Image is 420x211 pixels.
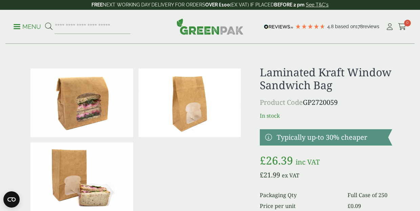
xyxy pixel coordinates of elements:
span: Based on [335,24,356,29]
dd: Full Case of 250 [348,191,392,199]
strong: OVER £100 [205,2,230,7]
span: ex VAT [282,172,299,179]
bdi: 0.09 [348,202,361,210]
i: Cart [398,23,406,30]
a: See T&C's [306,2,329,7]
dt: Packaging Qty [260,191,339,199]
div: 4.78 Stars [295,23,325,30]
i: My Account [385,23,394,30]
img: IMG_5932 (Large) [30,142,133,211]
span: 0 [404,20,411,26]
strong: BEFORE 2 pm [274,2,304,7]
span: £ [260,153,266,168]
span: Product Code [260,98,303,107]
img: IMG_5985 (Large) [139,69,241,137]
img: REVIEWS.io [264,24,293,29]
img: Laminated Kraft Sandwich Bag [30,69,133,137]
p: In stock [260,112,392,120]
strong: FREE [91,2,103,7]
span: inc VAT [296,157,320,167]
a: 0 [398,22,406,32]
p: Menu [14,23,41,31]
dt: Price per unit [260,202,339,210]
span: £ [260,170,264,179]
img: GreenPak Supplies [176,18,244,35]
bdi: 21.99 [260,170,280,179]
h1: Laminated Kraft Window Sandwich Bag [260,66,392,92]
span: 178 [356,24,363,29]
span: 4.8 [327,24,335,29]
bdi: 26.39 [260,153,293,168]
button: Open CMP widget [3,191,20,208]
a: Menu [14,23,41,30]
p: GP2720059 [260,97,392,108]
span: reviews [363,24,379,29]
span: £ [348,202,351,210]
